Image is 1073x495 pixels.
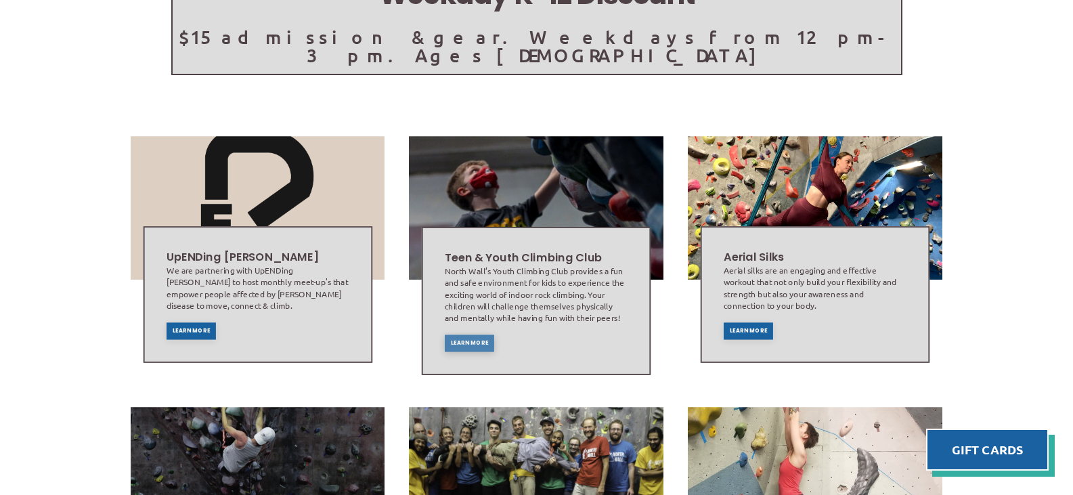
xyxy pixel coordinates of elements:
span: Learn More [172,328,210,334]
div: We are partnering with UpENDing [PERSON_NAME] to host monthly meet-up's that empower people affec... [166,265,349,311]
div: Aerial silks are an engaging and effective workout that not only build your flexibility and stren... [724,265,906,311]
a: Learn More [166,322,215,339]
h2: Aerial Silks [724,249,906,265]
img: Image [409,136,663,279]
img: Image [687,136,944,279]
span: Learn More [730,328,768,334]
a: Learn More [724,322,773,339]
img: Image [130,136,385,279]
span: Learn More [451,341,489,346]
h2: UpENDing [PERSON_NAME] [166,249,349,265]
a: Learn More [445,335,494,351]
p: $15 admission & gear. Weekdays from 12pm-3pm. Ages [DEMOGRAPHIC_DATA] [173,28,901,64]
div: North Wall’s Youth Climbing Club provides a fun and safe environment for kids to experience the e... [445,265,628,323]
h2: Teen & Youth Climbing Club [445,250,628,265]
